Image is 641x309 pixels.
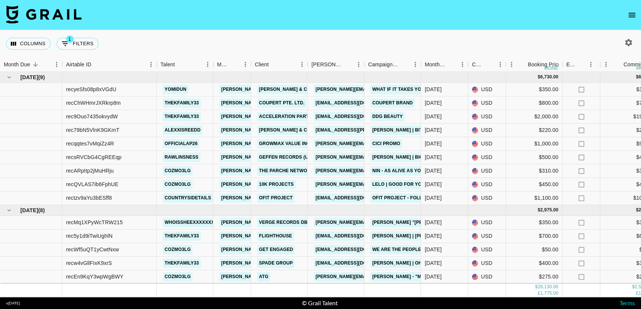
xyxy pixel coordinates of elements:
div: $ [636,74,639,80]
div: $800.00 [506,96,562,110]
div: Airtable ID [62,57,157,72]
a: [PERSON_NAME][EMAIL_ADDRESS][DOMAIN_NAME] [219,166,342,176]
button: Menu [240,59,251,70]
button: Menu [506,59,517,70]
div: Airtable ID [66,57,91,72]
a: [PERSON_NAME][EMAIL_ADDRESS][DOMAIN_NAME] [219,218,342,227]
div: 26,130.00 [538,284,558,290]
a: [PERSON_NAME][EMAIL_ADDRESS][DOMAIN_NAME] [219,272,342,281]
div: £ [636,290,639,297]
div: Client [255,57,269,72]
div: Aug '25 [425,181,442,188]
div: Expenses: Remove Commission? [562,57,600,72]
div: USD [468,257,506,270]
a: [PERSON_NAME] | [PERSON_NAME] [370,231,456,241]
div: v [DATE] [6,301,20,306]
div: Aug '25 [425,126,442,134]
div: $220.00 [506,124,562,137]
a: [PERSON_NAME][EMAIL_ADDRESS][PERSON_NAME][DOMAIN_NAME] [314,85,476,94]
div: $ [636,207,639,213]
button: Menu [145,59,157,70]
a: cozmo3lg [163,166,193,176]
a: [PERSON_NAME] | Oh [PERSON_NAME] [370,259,464,268]
div: $1,100.00 [506,191,562,205]
div: rectzv9aYu3bESff8 [66,194,112,202]
div: USD [468,96,506,110]
a: GrowMax Value Inc [257,139,312,148]
div: Manager [217,57,229,72]
a: Terms [619,299,635,306]
div: $ [538,207,540,213]
a: [EMAIL_ADDRESS][DOMAIN_NAME] [314,259,398,268]
a: [PERSON_NAME] & Co LLC [257,125,323,135]
button: hide children [4,205,14,216]
a: [PERSON_NAME][EMAIL_ADDRESS][DOMAIN_NAME] [219,180,342,189]
div: Aug '25 [425,140,442,147]
a: [PERSON_NAME][EMAIL_ADDRESS][DOMAIN_NAME] [314,218,437,227]
button: Sort [399,59,410,70]
div: $2,000.00 [506,110,562,124]
div: Aug '25 [425,167,442,174]
div: recARpItp2jMuHRju [66,167,114,174]
a: Flighthouse [257,231,294,241]
div: $1,000.00 [506,137,562,151]
button: Sort [484,59,495,70]
button: Show filters [57,38,99,50]
a: Verge Records dba ONErpm [257,218,334,227]
div: rec79bN5VlnK9GKmT [66,126,119,134]
a: What If It Takes You Away (feat. Malou) Will Sass [370,85,502,94]
a: officialap26 [163,139,199,148]
a: [PERSON_NAME][EMAIL_ADDRESS][DOMAIN_NAME] [219,231,342,241]
button: Menu [495,59,506,70]
div: £ [538,290,540,297]
button: Menu [353,59,364,70]
button: Sort [446,59,457,70]
a: [PERSON_NAME][EMAIL_ADDRESS][DOMAIN_NAME] [219,153,342,162]
button: Menu [296,59,308,70]
div: 1,775.00 [540,290,558,297]
a: [PERSON_NAME] "[PERSON_NAME]" - Fitness [370,218,481,227]
a: [PERSON_NAME][EMAIL_ADDRESS][DOMAIN_NAME] [314,166,437,176]
div: Aug '25 [425,153,442,161]
a: Get Engaged [257,245,295,254]
a: Lelo | Good For Your Health [370,180,450,189]
div: Currency [468,57,506,72]
div: Aug '25 [425,86,442,93]
div: $500.00 [506,151,562,164]
a: cozmo3lg [163,272,193,281]
div: recsRVCbG4CgREEqp [66,153,122,161]
a: COUPERT PTE. LTD. [257,98,306,108]
button: Menu [202,59,213,70]
button: Sort [517,59,528,70]
a: thekfamily33 [163,259,201,268]
a: The Parche Network [257,166,316,176]
div: 6,730.00 [540,74,558,80]
div: recMq1XPyWcTRW215 [66,219,123,226]
div: USD [468,216,506,229]
a: [EMAIL_ADDRESS][DOMAIN_NAME] [314,193,398,203]
button: Sort [269,59,279,70]
div: [PERSON_NAME] [311,57,342,72]
a: countrysidetails [163,193,213,203]
div: Aug '25 [425,99,442,107]
div: recyeSfs08p8xVGdU [66,86,116,93]
a: DDG Beauty [370,112,405,121]
button: Sort [30,59,41,70]
a: whoissheexxxxxxx [163,218,216,227]
div: $50.00 [506,243,562,257]
button: Sort [175,59,185,70]
div: USD [468,151,506,164]
div: Jul '25 [425,273,442,280]
a: 10k Projects [257,180,296,189]
div: 2,975.00 [540,207,558,213]
div: rec5y1d9iTwiUghlN [66,232,112,240]
div: Manager [213,57,251,72]
a: [PERSON_NAME][EMAIL_ADDRESS][DOMAIN_NAME] [219,193,342,203]
span: 1 [66,35,74,43]
a: thekfamily33 [163,112,201,121]
a: Ofit Project [257,193,294,203]
a: thekfamily33 [163,231,201,241]
div: Currency [472,57,484,72]
a: alexxisreedd [163,125,202,135]
div: Talent [157,57,213,72]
